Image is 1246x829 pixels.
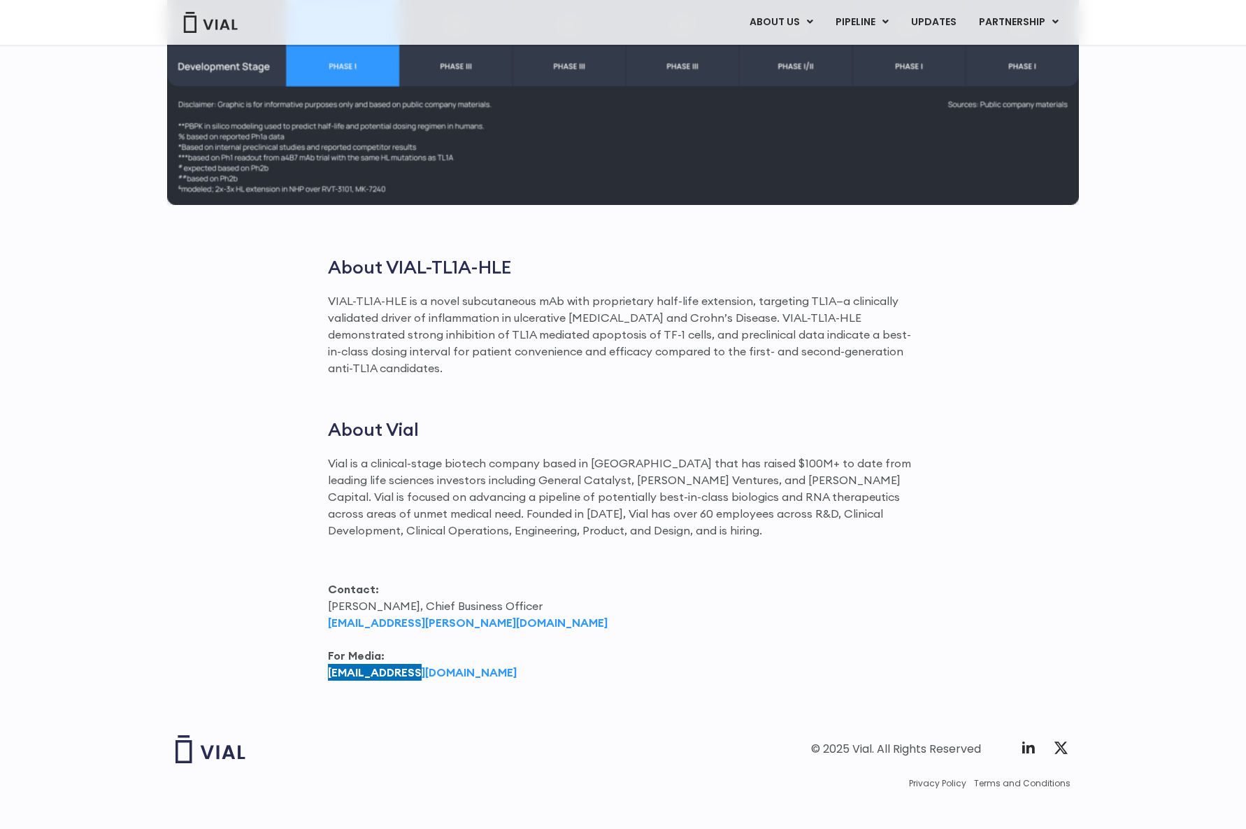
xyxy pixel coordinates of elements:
a: Terms and Conditions [974,777,1070,790]
img: Vial logo wih "Vial" spelled out [176,735,245,763]
a: ABOUT USMenu Toggle [738,10,824,34]
div: © 2025 Vial. All Rights Reserved [811,742,981,757]
h2: About Vial [328,418,918,441]
h2: About VIAL-TL1A-HLE [328,256,918,278]
a: [EMAIL_ADDRESS][PERSON_NAME][DOMAIN_NAME] [328,616,608,630]
img: Vial Logo [182,12,238,33]
a: [EMAIL_ADDRESS][DOMAIN_NAME] [328,665,517,679]
a: UPDATES [900,10,967,34]
p: [PERSON_NAME], Chief Business Officer [328,581,918,631]
p: VIAL-TL1A-HLE is a novel subcutaneous mAb with proprietary half-life extension, targeting TL1A—a ... [328,292,918,376]
p: Vial is a clinical-stage biotech company based in [GEOGRAPHIC_DATA] that has raised $100M+ to dat... [328,455,918,539]
a: PARTNERSHIPMenu Toggle [968,10,1070,34]
a: PIPELINEMenu Toggle [824,10,899,34]
strong: For Media: [328,649,385,663]
strong: Contact: [328,582,379,596]
a: Privacy Policy [909,777,966,790]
